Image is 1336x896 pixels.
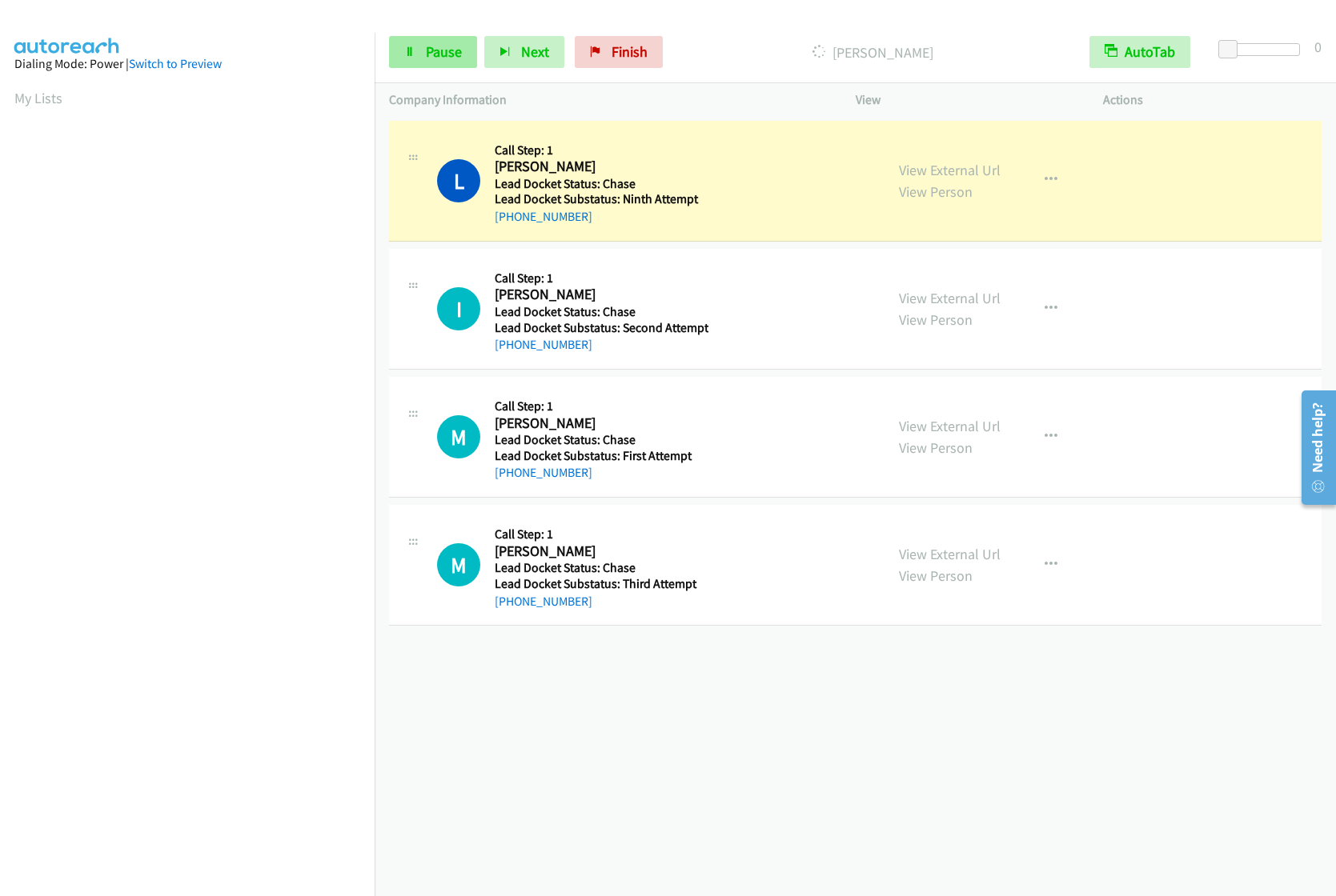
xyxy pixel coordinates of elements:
[899,566,973,585] a: View Person
[495,142,704,158] h5: Call Step: 1
[856,90,1074,110] p: View
[495,414,704,433] h2: [PERSON_NAME]
[1089,36,1190,68] button: AutoTab
[495,542,704,561] h2: [PERSON_NAME]
[1103,90,1322,110] p: Actions
[495,176,704,192] h5: Lead Docket Status: Chase
[495,576,704,592] h5: Lead Docket Substatus: Third Attempt
[495,270,708,286] h5: Call Step: 1
[495,209,592,224] a: [PHONE_NUMBER]
[495,594,592,609] a: [PHONE_NUMBER]
[14,89,62,107] a: My Lists
[899,438,973,457] a: View Person
[899,161,1001,179] a: View External Url
[495,337,592,352] a: [PHONE_NUMBER]
[899,417,1001,435] a: View External Url
[521,42,549,61] span: Next
[14,54,360,74] div: Dialing Mode: Power |
[495,448,704,464] h5: Lead Docket Substatus: First Attempt
[575,36,663,68] a: Finish
[684,42,1061,63] p: [PERSON_NAME]
[1314,36,1322,58] div: 0
[495,320,708,336] h5: Lead Docket Substatus: Second Attempt
[899,289,1001,307] a: View External Url
[495,191,704,207] h5: Lead Docket Substatus: Ninth Attempt
[437,543,480,586] h1: M
[1226,43,1300,56] div: Delay between calls (in seconds)
[495,432,704,448] h5: Lead Docket Status: Chase
[437,287,480,330] div: The call is yet to be attempted
[899,182,973,201] a: View Person
[129,56,222,71] a: Switch to Preview
[484,36,564,68] button: Next
[495,526,704,542] h5: Call Step: 1
[495,286,704,304] h2: [PERSON_NAME]
[437,415,480,458] h1: M
[437,159,480,202] h1: L
[495,304,708,320] h5: Lead Docket Status: Chase
[426,42,462,61] span: Pause
[1290,384,1336,511] iframe: Resource Center
[495,560,704,576] h5: Lead Docket Status: Chase
[899,310,973,329] a: View Person
[612,42,648,61] span: Finish
[495,158,704,176] h2: [PERSON_NAME]
[899,545,1001,563] a: View External Url
[389,36,477,68] a: Pause
[495,465,592,480] a: [PHONE_NUMBER]
[437,287,480,330] h1: I
[437,543,480,586] div: The call is yet to be attempted
[437,415,480,458] div: The call is yet to be attempted
[14,123,375,883] iframe: Dialpad
[389,90,827,110] p: Company Information
[495,398,704,414] h5: Call Step: 1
